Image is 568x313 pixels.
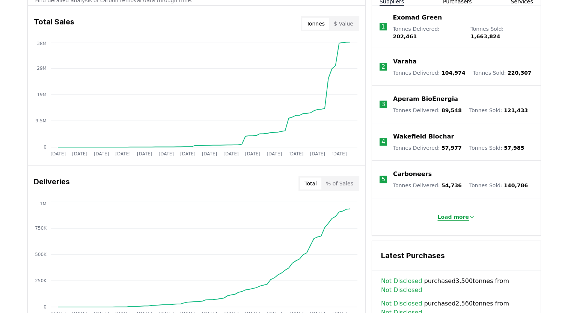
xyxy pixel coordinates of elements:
[381,286,422,295] a: Not Disclosed
[504,182,528,188] span: 140,786
[393,170,432,179] a: Carboneers
[267,151,282,156] tspan: [DATE]
[37,41,47,46] tspan: 38M
[470,33,500,39] span: 1,663,824
[331,151,347,156] tspan: [DATE]
[310,151,325,156] tspan: [DATE]
[137,151,152,156] tspan: [DATE]
[504,145,524,151] span: 57,985
[393,33,417,39] span: 202,461
[93,151,109,156] tspan: [DATE]
[381,137,385,146] p: 4
[44,144,47,150] tspan: 0
[393,132,454,141] a: Wakefield Biochar
[180,151,196,156] tspan: [DATE]
[115,151,131,156] tspan: [DATE]
[393,25,463,40] p: Tonnes Delivered :
[39,201,46,206] tspan: 1M
[470,25,533,40] p: Tonnes Sold :
[35,118,46,123] tspan: 9.5M
[469,182,528,189] p: Tonnes Sold :
[35,278,47,283] tspan: 250K
[393,107,462,114] p: Tonnes Delivered :
[158,151,174,156] tspan: [DATE]
[504,107,528,113] span: 121,433
[35,226,47,231] tspan: 750K
[288,151,304,156] tspan: [DATE]
[37,66,47,71] tspan: 29M
[437,213,469,221] p: Load more
[441,182,462,188] span: 54,736
[393,57,417,66] a: Varaha
[441,70,466,76] span: 104,974
[37,92,47,97] tspan: 19M
[393,13,442,22] a: Exomad Green
[441,145,462,151] span: 57,977
[223,151,239,156] tspan: [DATE]
[393,144,462,152] p: Tonnes Delivered :
[381,299,422,308] a: Not Disclosed
[34,176,70,191] h3: Deliveries
[321,178,358,190] button: % of Sales
[441,107,462,113] span: 89,548
[381,277,422,286] a: Not Disclosed
[245,151,260,156] tspan: [DATE]
[381,100,385,109] p: 3
[381,62,385,71] p: 2
[381,22,385,31] p: 1
[50,151,66,156] tspan: [DATE]
[300,178,321,190] button: Total
[431,209,481,224] button: Load more
[508,70,532,76] span: 220,307
[469,144,524,152] p: Tonnes Sold :
[44,304,47,310] tspan: 0
[381,250,532,261] h3: Latest Purchases
[329,18,358,30] button: $ Value
[35,252,47,257] tspan: 500K
[469,107,528,114] p: Tonnes Sold :
[202,151,217,156] tspan: [DATE]
[34,16,74,31] h3: Total Sales
[473,69,532,77] p: Tonnes Sold :
[381,175,385,184] p: 5
[72,151,87,156] tspan: [DATE]
[393,182,462,189] p: Tonnes Delivered :
[302,18,329,30] button: Tonnes
[393,69,466,77] p: Tonnes Delivered :
[393,95,458,104] a: Aperam BioEnergia
[381,277,532,295] span: purchased 3,500 tonnes from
